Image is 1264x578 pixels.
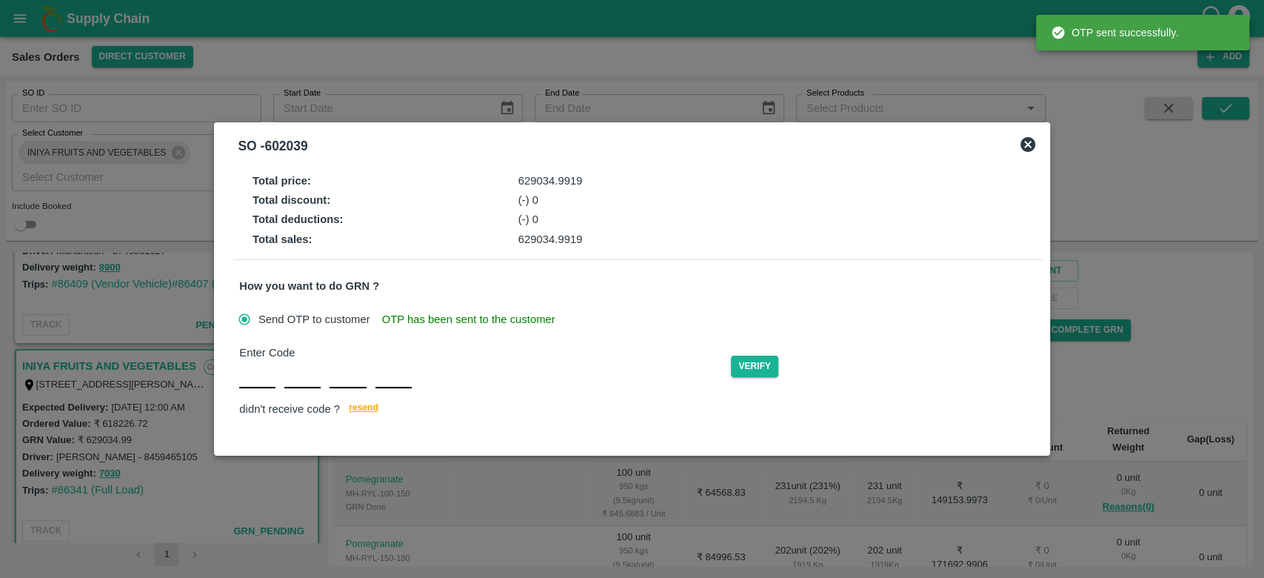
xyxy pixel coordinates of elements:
[382,311,555,328] span: OTP has been sent to the customer
[518,175,583,187] span: 629034.9919
[238,136,307,156] div: SO - 602039
[518,233,583,245] span: 629034.9919
[239,400,1036,419] div: didn't receive code ?
[1051,19,1178,46] div: OTP sent successfully.
[253,213,344,225] strong: Total deductions :
[349,400,378,416] span: resend
[258,311,370,328] span: Send OTP to customer
[253,175,311,187] strong: Total price :
[253,233,312,245] strong: Total sales :
[239,280,379,292] strong: How you want to do GRN ?
[731,356,778,377] button: Verify
[518,194,538,206] span: (-) 0
[340,400,387,419] button: resend
[239,345,731,361] div: Enter Code
[253,194,330,206] strong: Total discount :
[518,213,538,225] span: (-) 0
